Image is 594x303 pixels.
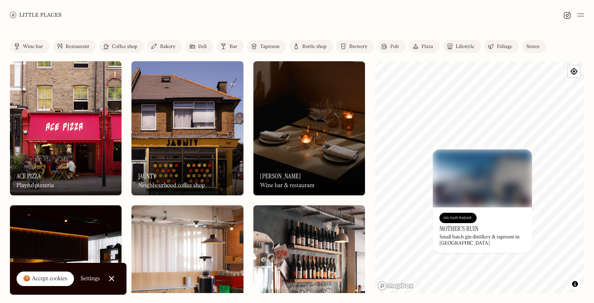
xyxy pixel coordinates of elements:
[409,40,440,53] a: Pizza
[377,40,406,53] a: Pub
[53,40,96,53] a: Restaurant
[390,44,399,49] div: Pub
[375,61,584,293] canvas: Map
[99,40,144,53] a: Coffee shop
[570,279,580,289] button: Toggle attribution
[147,40,182,53] a: Bakery
[439,234,525,246] div: Small batch gin distillery & taproom in [GEOGRAPHIC_DATA]
[131,61,243,195] img: Jaunty
[160,44,175,49] div: Bakery
[17,172,41,180] h3: Ace Pizza
[217,40,244,53] a: Bar
[112,44,137,49] div: Coffee shop
[17,272,74,286] a: 🍪 Accept cookies
[103,270,120,287] a: Close Cookie Popup
[66,44,89,49] div: Restaurant
[484,40,519,53] a: Foliage
[198,44,207,49] div: Deli
[568,65,580,77] button: Find my location
[526,44,539,49] div: Stores
[377,281,414,291] a: Mapbox homepage
[260,182,315,189] div: Wine bar & restaurant
[349,44,367,49] div: Brewery
[23,275,67,283] div: 🍪 Accept cookies
[131,61,243,195] a: JauntyJauntyJauntyNeighbourhood coffee shop
[138,172,156,180] h3: Jaunty
[422,44,433,49] div: Pizza
[439,225,479,233] h3: Mother's Ruin
[573,279,577,289] span: Toggle attribution
[433,149,532,207] img: Mother's Ruin
[229,44,237,49] div: Bar
[186,40,214,53] a: Deli
[433,149,532,253] a: Mother's RuinMother's RuinOn Our RadarMother's RuinSmall batch gin distillery & taproom in [GEOGR...
[10,40,50,53] a: Wine bar
[81,269,100,288] a: Settings
[302,44,327,49] div: Bottle shop
[444,214,472,222] div: On Our Radar
[443,40,481,53] a: Lifestyle
[522,40,546,53] a: Stores
[247,40,286,53] a: Taproom
[253,61,365,195] a: LunaLuna[PERSON_NAME]Wine bar & restaurant
[111,279,112,279] div: Close Cookie Popup
[336,40,374,53] a: Brewery
[260,44,279,49] div: Taproom
[253,61,365,195] img: Luna
[23,44,43,49] div: Wine bar
[138,182,205,189] div: Neighbourhood coffee shop
[260,172,301,180] h3: [PERSON_NAME]
[10,61,122,195] a: Ace PizzaAce PizzaAce PizzaPlayful pizzeria
[10,61,122,195] img: Ace Pizza
[289,40,333,53] a: Bottle shop
[81,276,100,281] div: Settings
[497,44,512,49] div: Foliage
[17,182,54,189] div: Playful pizzeria
[456,44,474,49] div: Lifestyle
